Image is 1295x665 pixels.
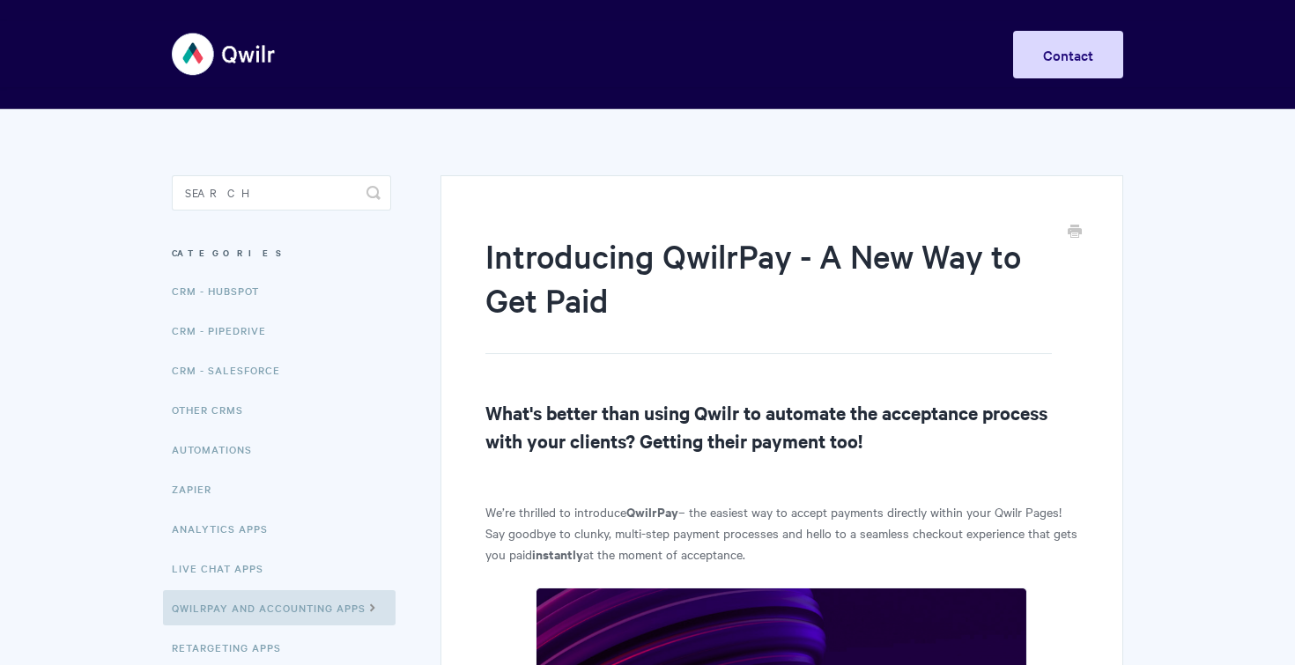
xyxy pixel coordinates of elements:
a: Contact [1013,31,1123,78]
h2: What's better than using Qwilr to automate the acceptance process with your clients? Getting thei... [485,398,1078,454]
a: Print this Article [1068,223,1082,242]
a: Live Chat Apps [172,550,277,586]
strong: QwilrPay [626,502,678,521]
a: Retargeting Apps [172,630,294,665]
a: CRM - HubSpot [172,273,272,308]
strong: instantly [532,544,583,563]
a: Analytics Apps [172,511,281,546]
input: Search [172,175,391,211]
a: Zapier [172,471,225,506]
p: We’re thrilled to introduce – the easiest way to accept payments directly within your Qwilr Pages... [485,501,1078,565]
h3: Categories [172,237,391,269]
a: Other CRMs [172,392,256,427]
h1: Introducing QwilrPay - A New Way to Get Paid [485,233,1052,354]
a: QwilrPay and Accounting Apps [163,590,396,625]
img: Qwilr Help Center [172,21,277,87]
a: CRM - Pipedrive [172,313,279,348]
a: Automations [172,432,265,467]
a: CRM - Salesforce [172,352,293,388]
